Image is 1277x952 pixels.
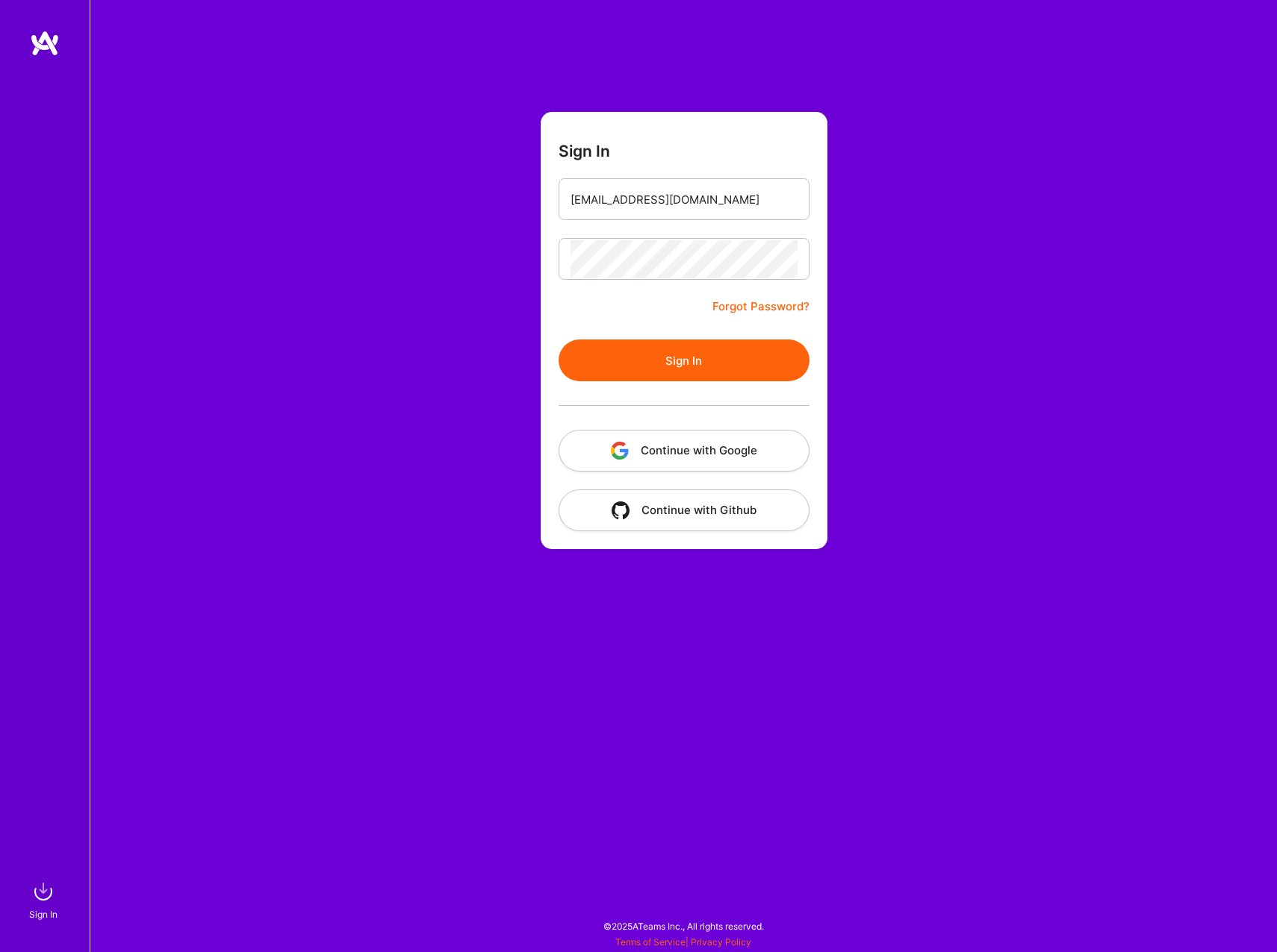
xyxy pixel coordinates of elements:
[28,877,58,906] img: sign in
[90,907,1277,945] div: © 2025 ATeams Inc., All rights reserved.
[30,30,60,57] img: logo
[29,906,58,922] div: Sign In
[559,142,610,160] h3: Sign In
[615,936,751,948] span: |
[559,430,810,472] button: Continue with Google
[612,501,630,519] img: icon
[31,877,58,922] a: sign inSign In
[559,339,810,381] button: Sign In
[571,181,798,219] input: Email...
[691,936,751,948] a: Privacy Policy
[712,298,810,316] a: Forgot Password?
[559,489,810,531] button: Continue with Github
[615,936,686,948] a: Terms of Service
[611,442,629,460] img: icon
